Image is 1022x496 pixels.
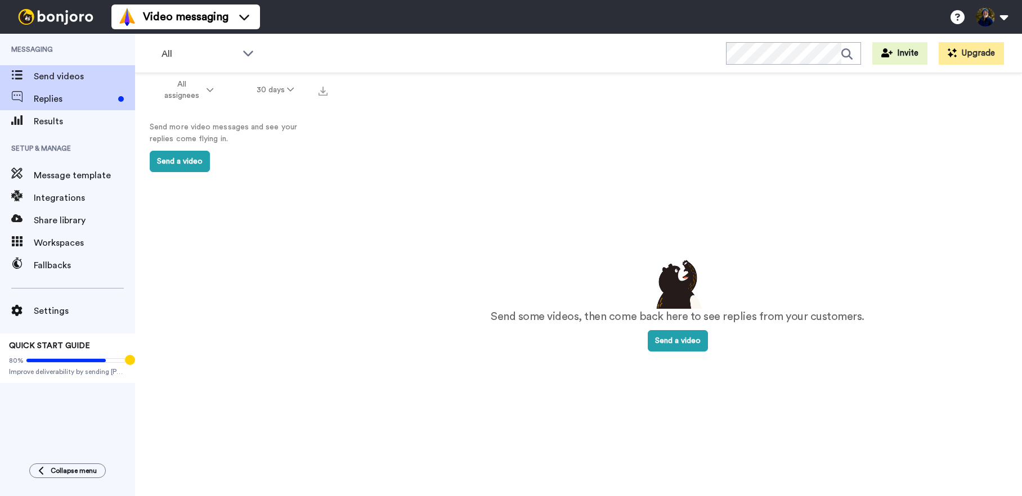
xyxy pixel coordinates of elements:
img: vm-color.svg [118,8,136,26]
div: Tooltip anchor [125,355,135,365]
button: All assignees [137,74,235,106]
span: Integrations [34,191,135,205]
button: 30 days [235,80,316,100]
img: export.svg [319,87,328,96]
a: Send a video [648,337,708,345]
span: All assignees [159,79,204,101]
p: Send more video messages and see your replies come flying in. [150,121,319,145]
span: Message template [34,169,135,182]
span: Video messaging [143,9,228,25]
span: Replies [34,92,114,106]
span: QUICK START GUIDE [9,342,90,350]
span: Send videos [34,70,135,83]
span: Collapse menu [51,466,97,475]
button: Collapse menu [29,463,106,478]
span: All [162,47,237,61]
p: Send some videos, then come back here to see replies from your customers. [491,309,864,325]
span: 80% [9,356,24,365]
span: Fallbacks [34,259,135,272]
img: results-emptystates.png [649,257,706,309]
button: Send a video [648,330,708,351]
button: Send a video [150,151,210,172]
button: Upgrade [939,42,1004,65]
img: bj-logo-header-white.svg [14,9,98,25]
span: Share library [34,214,135,227]
button: Export all results that match these filters now. [315,82,331,98]
span: Settings [34,304,135,318]
button: Invite [872,42,927,65]
span: Workspaces [34,236,135,250]
span: Results [34,115,135,128]
span: Improve deliverability by sending [PERSON_NAME]’s from your own email [9,367,126,376]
